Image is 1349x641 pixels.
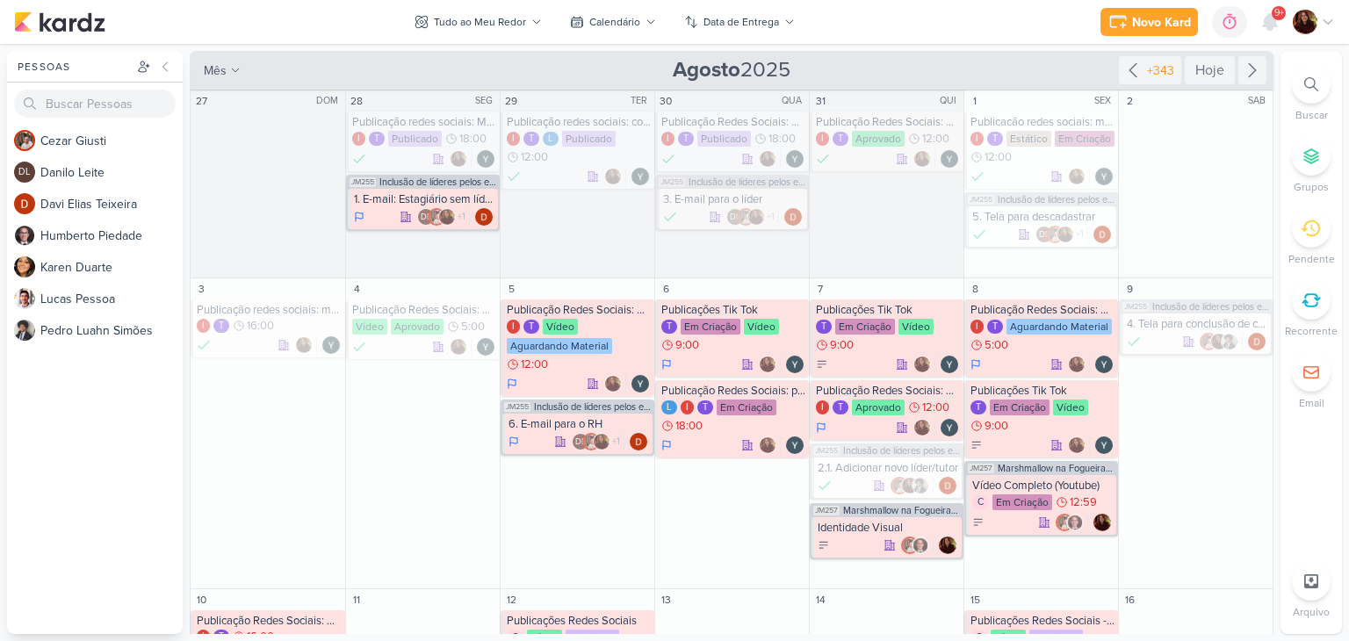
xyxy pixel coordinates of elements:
[14,288,35,309] img: Lucas Pessoa
[1068,356,1090,373] div: Colaboradores: Jaqueline Molina
[970,400,986,414] div: T
[1127,317,1267,331] div: 4. Tela para conclusão de cadastro do líder
[450,338,467,356] img: Jaqueline Molina
[990,400,1050,415] div: Em Criação
[681,319,740,335] div: Em Criação
[661,115,805,129] div: Publicação Redes Sociais: Marshmallow
[1288,251,1335,267] p: Pendente
[941,150,958,168] div: Responsável: Yasmin Marchiori
[504,402,530,412] span: JM255
[661,400,677,414] div: L
[502,280,520,298] div: 5
[966,92,984,110] div: 1
[18,168,31,177] p: DL
[507,132,520,146] div: I
[759,436,781,454] div: Colaboradores: Jaqueline Molina
[913,419,931,436] img: Jaqueline Molina
[1100,8,1198,36] button: Novo Kard
[1068,168,1086,185] img: Jaqueline Molina
[852,131,905,147] div: Aprovado
[759,356,781,373] div: Colaboradores: Jaqueline Molina
[940,94,962,108] div: QUI
[631,375,649,393] div: Responsável: Yasmin Marchiori
[391,319,444,335] div: Aprovado
[1132,13,1191,32] div: Novo Kard
[1070,496,1097,508] span: 12:59
[816,303,960,317] div: Publicações Tik Tok
[1095,168,1113,185] img: Yasmin Marchiori
[14,225,35,246] img: Humberto Piedade
[604,168,622,185] img: Jaqueline Molina
[912,477,929,494] img: Pedro Luahn Simões
[970,384,1115,398] div: Publicações Tik Tok
[502,92,520,110] div: 29
[1056,514,1088,531] div: Colaboradores: Cezar Giusti, Humberto Piedade
[295,336,317,354] div: Colaboradores: Jaqueline Molina
[14,162,35,183] div: Danilo Leite
[678,132,694,146] div: T
[833,132,848,146] div: T
[582,433,600,450] img: Cezar Giusti
[1068,356,1086,373] img: Jaqueline Molina
[998,195,1115,205] span: Inclusão de líderes pelos estagiários
[631,94,653,108] div: TER
[197,336,211,354] div: Finalizado
[661,150,675,168] div: Finalizado
[939,537,956,554] img: Jaqueline Molina
[316,94,343,108] div: DOM
[1121,280,1138,298] div: 9
[759,150,781,168] div: Colaboradores: Jaqueline Molina
[40,163,183,182] div: D a n i l o L e i t e
[562,131,616,147] div: Publicado
[475,94,498,108] div: SEG
[507,115,651,129] div: Publicação redes sociais: corte treinamento
[970,303,1115,317] div: Publicação Redes Sociais: mês do estagiário/dicas
[40,195,183,213] div: D a v i E l i a s T e i x e i r a
[521,358,548,371] span: 12:00
[348,280,365,298] div: 4
[507,338,612,354] div: Aguardando Material
[421,213,431,222] p: DL
[543,319,578,335] div: Vídeo
[843,446,960,456] span: Inclusão de líderes pelos estagiários
[786,436,804,454] div: Responsável: Yasmin Marchiori
[782,94,807,108] div: QUA
[970,132,984,146] div: I
[992,494,1052,510] div: Em Criação
[784,208,802,226] img: Davi Elias Teixeira
[939,477,956,494] div: Responsável: Davi Elias Teixeira
[477,150,494,168] div: Responsável: Yasmin Marchiori
[369,132,385,146] div: T
[507,377,517,391] div: Em Andamento
[833,400,848,414] div: T
[972,516,985,529] div: To Do
[661,438,672,452] div: Em Andamento
[631,168,649,185] div: Responsável: Yasmin Marchiori
[14,59,133,75] div: Pessoas
[812,280,829,298] div: 7
[352,132,365,146] div: I
[523,132,539,146] div: T
[1046,226,1064,243] img: Cezar Giusti
[786,150,804,168] img: Yasmin Marchiori
[941,356,958,373] img: Yasmin Marchiori
[1095,356,1113,373] img: Yasmin Marchiori
[197,303,342,317] div: Publicação redes sociais: meme
[1056,514,1073,531] img: Cezar Giusti
[818,539,830,551] div: To Do
[726,208,744,226] div: Danilo Leite
[726,208,779,226] div: Colaboradores: Danilo Leite, Cezar Giusti, Jaqueline Molina, Pedro Luahn Simões
[765,210,775,224] span: +1
[852,400,905,415] div: Aprovado
[1293,604,1330,620] p: Arquivo
[941,419,958,436] img: Yasmin Marchiori
[1074,227,1084,241] span: +1
[1221,333,1238,350] img: Pedro Luahn Simões
[901,537,934,554] div: Colaboradores: Cezar Giusti, Humberto Piedade
[631,375,649,393] img: Yasmin Marchiori
[534,402,651,412] span: Inclusão de líderes pelos estagiários
[1274,6,1284,20] span: 9+
[816,421,826,435] div: Em Andamento
[1093,226,1111,243] img: Davi Elias Teixeira
[818,477,832,494] div: Finalizado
